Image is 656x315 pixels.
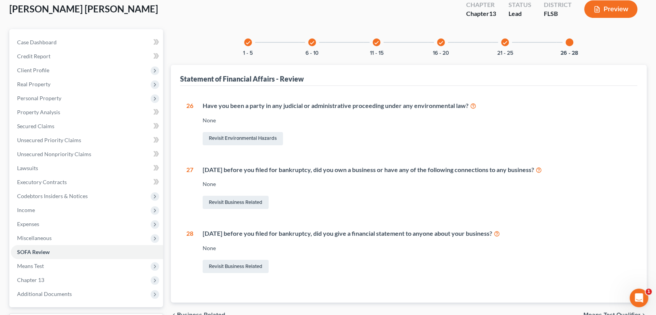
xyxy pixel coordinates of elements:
[17,109,60,115] span: Property Analysis
[11,49,163,63] a: Credit Report
[17,67,49,73] span: Client Profile
[17,53,50,59] span: Credit Report
[374,40,379,45] i: check
[203,101,632,110] div: Have you been a party in any judicial or administrative proceeding under any environmental law?
[305,50,319,56] button: 6 - 10
[17,277,44,283] span: Chapter 13
[11,245,163,259] a: SOFA Review
[11,175,163,189] a: Executory Contracts
[17,165,38,171] span: Lawsuits
[630,289,648,307] iframe: Intercom live chat
[17,221,39,227] span: Expenses
[508,0,531,9] div: Status
[433,50,449,56] button: 16 - 20
[438,40,444,45] i: check
[186,229,193,275] div: 28
[17,151,91,157] span: Unsecured Nonpriority Claims
[186,165,193,211] div: 27
[11,35,163,49] a: Case Dashboard
[17,249,50,255] span: SOFA Review
[497,50,513,56] button: 21 - 25
[508,9,531,18] div: Lead
[17,81,50,87] span: Real Property
[203,165,632,174] div: [DATE] before you filed for bankruptcy, did you own a business or have any of the following conne...
[11,105,163,119] a: Property Analysis
[203,132,283,145] a: Revisit Environmental Hazards
[17,39,57,45] span: Case Dashboard
[9,3,158,14] span: [PERSON_NAME] [PERSON_NAME]
[203,180,632,188] div: None
[11,147,163,161] a: Unsecured Nonpriority Claims
[17,235,52,241] span: Miscellaneous
[370,50,383,56] button: 11 - 15
[309,40,315,45] i: check
[17,95,61,101] span: Personal Property
[245,40,251,45] i: check
[544,9,572,18] div: FLSB
[11,133,163,147] a: Unsecured Priority Claims
[11,119,163,133] a: Secured Claims
[584,0,637,18] button: Preview
[466,9,496,18] div: Chapter
[203,244,632,252] div: None
[17,291,72,297] span: Additional Documents
[489,10,496,17] span: 13
[544,0,572,9] div: District
[203,229,632,238] div: [DATE] before you filed for bankruptcy, did you give a financial statement to anyone about your b...
[11,161,163,175] a: Lawsuits
[17,207,35,213] span: Income
[502,40,508,45] i: check
[17,123,54,129] span: Secured Claims
[186,101,193,147] div: 26
[180,74,304,84] div: Statement of Financial Affairs - Review
[203,117,632,124] div: None
[17,193,88,199] span: Codebtors Insiders & Notices
[17,137,81,143] span: Unsecured Priority Claims
[561,50,578,56] button: 26 - 28
[646,289,652,295] span: 1
[17,263,44,269] span: Means Test
[17,179,67,185] span: Executory Contracts
[466,0,496,9] div: Chapter
[203,196,269,209] a: Revisit Business Related
[243,50,253,56] button: 1 - 5
[203,260,269,273] a: Revisit Business Related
